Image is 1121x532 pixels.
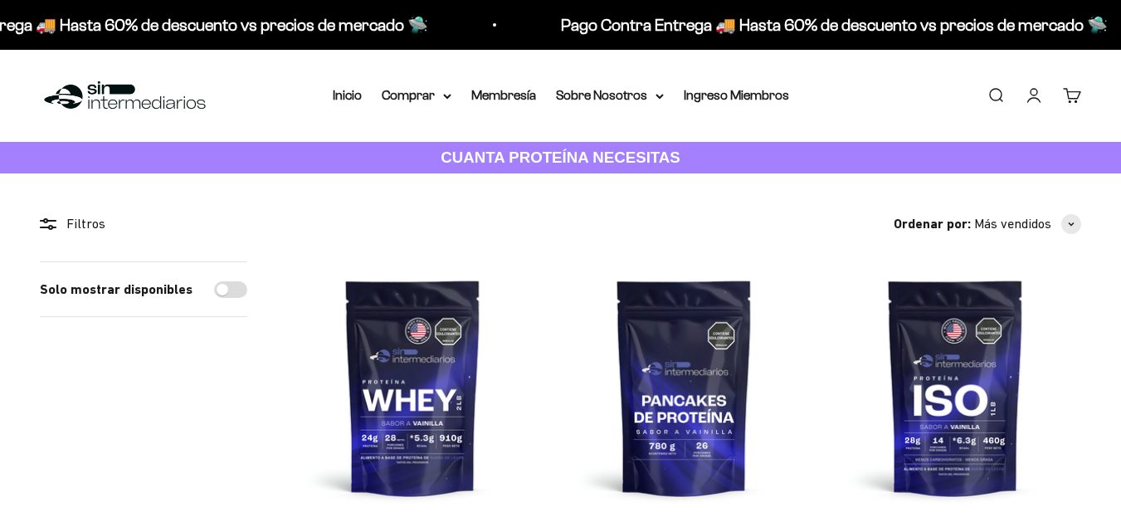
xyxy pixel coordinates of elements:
strong: CUANTA PROTEÍNA NECESITAS [441,149,680,166]
a: Ingreso Miembros [684,88,789,102]
span: Ordenar por: [894,213,971,235]
span: Más vendidos [974,213,1051,235]
summary: Comprar [382,85,451,106]
summary: Sobre Nosotros [556,85,664,106]
button: Más vendidos [974,213,1081,235]
a: Inicio [333,88,362,102]
div: Filtros [40,213,247,235]
label: Solo mostrar disponibles [40,279,193,300]
p: Pago Contra Entrega 🚚 Hasta 60% de descuento vs precios de mercado 🛸 [539,12,1086,38]
a: Membresía [471,88,536,102]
